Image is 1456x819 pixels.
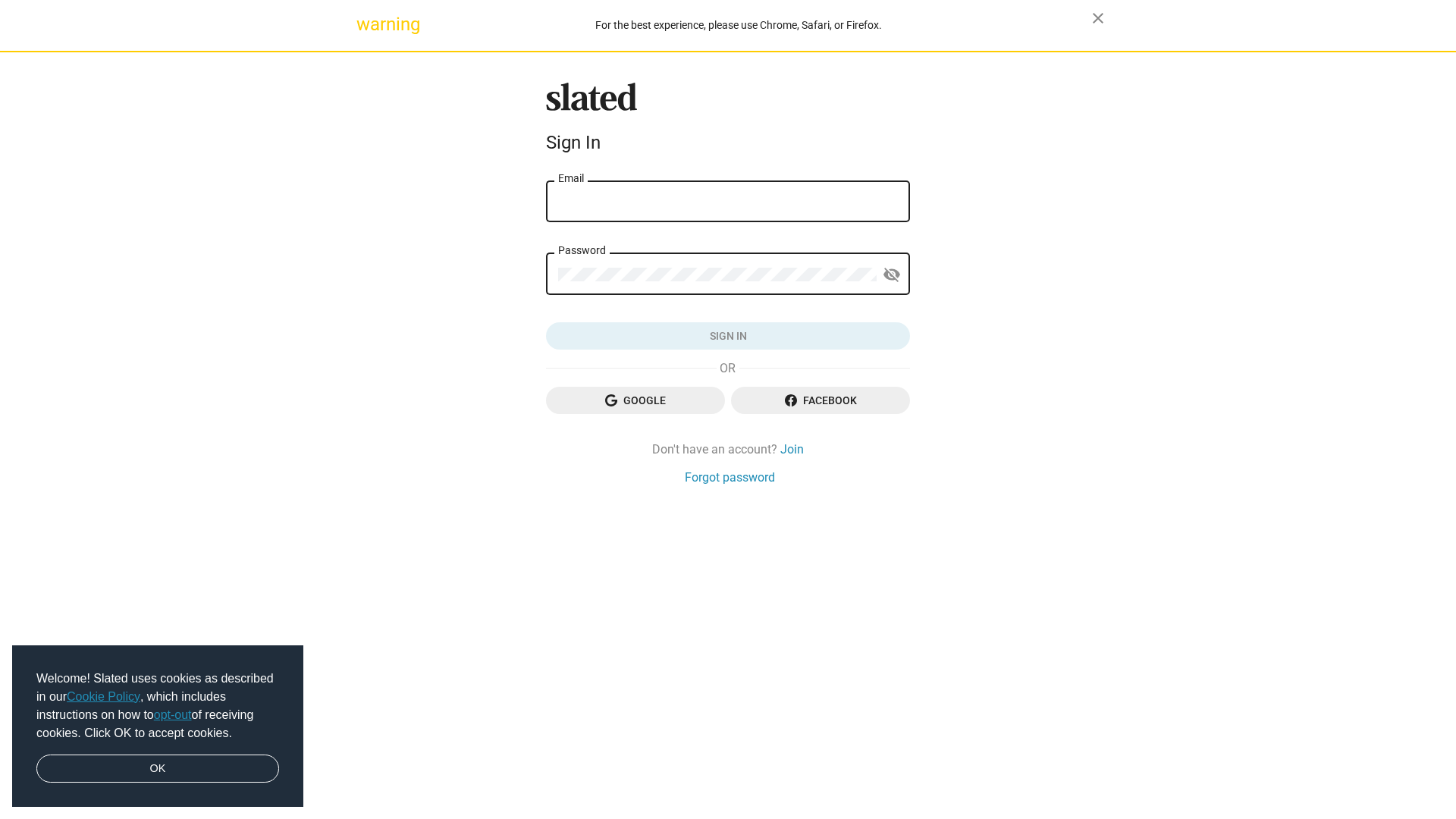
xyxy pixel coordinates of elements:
a: Forgot password [685,469,775,485]
button: Facebook [731,387,910,414]
span: Google [558,387,713,414]
mat-icon: close [1089,9,1107,27]
a: opt-out [154,708,192,721]
div: For the best experience, please use Chrome, Safari, or Firefox. [385,15,1092,36]
mat-icon: warning [356,15,375,33]
span: Facebook [743,387,898,414]
sl-branding: Sign In [546,83,910,160]
mat-icon: visibility_off [883,263,901,287]
span: Welcome! Slated uses cookies as described in our , which includes instructions on how to of recei... [36,670,279,742]
a: Join [780,441,804,457]
a: Cookie Policy [67,690,140,703]
a: dismiss cookie message [36,755,279,783]
div: cookieconsent [12,645,303,808]
div: Sign In [546,132,910,153]
button: Show password [877,260,907,290]
button: Google [546,387,725,414]
div: Don't have an account? [546,441,910,457]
